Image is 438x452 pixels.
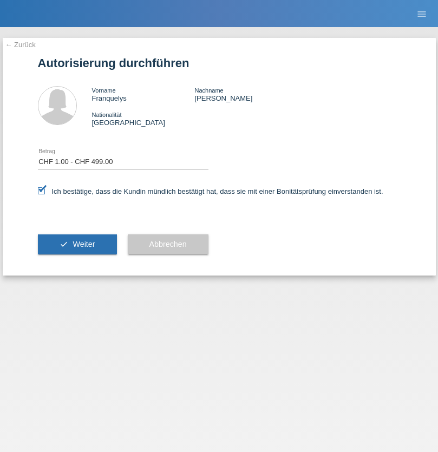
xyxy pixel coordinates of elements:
[194,87,223,94] span: Nachname
[92,112,122,118] span: Nationalität
[194,86,297,102] div: [PERSON_NAME]
[38,234,117,255] button: check Weiter
[92,87,116,94] span: Vorname
[60,240,68,248] i: check
[149,240,187,248] span: Abbrechen
[416,9,427,19] i: menu
[92,110,195,127] div: [GEOGRAPHIC_DATA]
[38,56,401,70] h1: Autorisierung durchführen
[411,10,433,17] a: menu
[38,187,383,195] label: Ich bestätige, dass die Kundin mündlich bestätigt hat, dass sie mit einer Bonitätsprüfung einvers...
[5,41,36,49] a: ← Zurück
[73,240,95,248] span: Weiter
[92,86,195,102] div: Franquelys
[128,234,208,255] button: Abbrechen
